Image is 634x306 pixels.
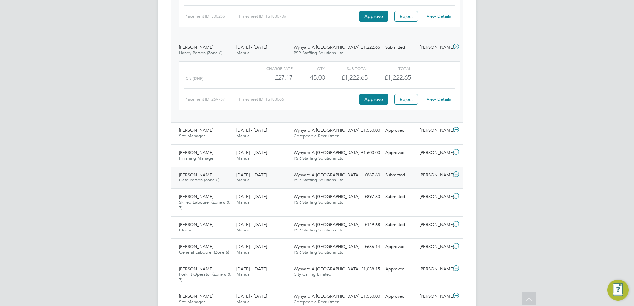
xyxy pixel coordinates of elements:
[236,155,251,161] span: Manual
[359,11,388,22] button: Approve
[294,222,359,227] span: Wynyard A [GEOGRAPHIC_DATA]
[179,155,215,161] span: Finishing Manager
[383,170,417,180] div: Submitted
[236,299,251,305] span: Manual
[236,271,251,277] span: Manual
[348,42,383,53] div: £1,222.65
[184,94,238,105] div: Placement ID: 269757
[179,177,219,183] span: Gate Person (Zone 6)
[179,266,213,272] span: [PERSON_NAME]
[236,293,267,299] span: [DATE] - [DATE]
[384,74,411,81] span: £1,222.65
[294,127,359,133] span: Wynyard A [GEOGRAPHIC_DATA]
[417,125,452,136] div: [PERSON_NAME]
[294,199,344,205] span: PSR Staffing Solutions Ltd
[250,72,293,83] div: £27.17
[179,299,205,305] span: Site Manager
[293,64,325,72] div: QTY
[294,172,359,178] span: Wynyard A [GEOGRAPHIC_DATA]
[348,147,383,158] div: £1,600.00
[383,191,417,202] div: Submitted
[348,219,383,230] div: £149.68
[179,227,194,233] span: Cleaner
[325,72,368,83] div: £1,222.65
[294,227,344,233] span: PSR Staffing Solutions Ltd
[179,127,213,133] span: [PERSON_NAME]
[294,271,331,277] span: City Calling Limited
[179,194,213,199] span: [PERSON_NAME]
[417,291,452,302] div: [PERSON_NAME]
[294,155,344,161] span: PSR Staffing Solutions Ltd
[179,271,231,282] span: Forklift Operator (Zone 6 & 7)
[348,264,383,275] div: £1,038.15
[179,150,213,155] span: [PERSON_NAME]
[417,219,452,230] div: [PERSON_NAME]
[417,147,452,158] div: [PERSON_NAME]
[179,133,205,139] span: Site Manager
[184,11,238,22] div: Placement ID: 300255
[294,44,359,50] span: Wynyard A [GEOGRAPHIC_DATA]
[294,50,344,56] span: PSR Staffing Solutions Ltd
[348,125,383,136] div: £1,550.00
[236,50,251,56] span: Manual
[294,133,344,139] span: Corepeople Recruitmen…
[359,94,388,105] button: Approve
[348,241,383,252] div: £636.14
[383,125,417,136] div: Approved
[236,133,251,139] span: Manual
[236,249,251,255] span: Manual
[294,194,359,199] span: Wynyard A [GEOGRAPHIC_DATA]
[238,94,357,105] div: Timesheet ID: TS1830661
[236,222,267,227] span: [DATE] - [DATE]
[417,241,452,252] div: [PERSON_NAME]
[294,293,359,299] span: Wynyard A [GEOGRAPHIC_DATA]
[348,191,383,202] div: £897.30
[294,299,344,305] span: Corepeople Recruitmen…
[250,64,293,72] div: Charge rate
[236,127,267,133] span: [DATE] - [DATE]
[294,249,344,255] span: PSR Staffing Solutions Ltd
[179,199,230,211] span: Skilled Labourer (Zone 6 & 7)
[179,222,213,227] span: [PERSON_NAME]
[238,11,357,22] div: Timesheet ID: TS1830706
[294,150,359,155] span: Wynyard A [GEOGRAPHIC_DATA]
[179,44,213,50] span: [PERSON_NAME]
[236,150,267,155] span: [DATE] - [DATE]
[236,227,251,233] span: Manual
[294,177,344,183] span: PSR Staffing Solutions Ltd
[236,199,251,205] span: Manual
[417,42,452,53] div: [PERSON_NAME]
[294,266,359,272] span: Wynyard A [GEOGRAPHIC_DATA]
[179,293,213,299] span: [PERSON_NAME]
[417,264,452,275] div: [PERSON_NAME]
[236,244,267,249] span: [DATE] - [DATE]
[294,244,359,249] span: Wynyard A [GEOGRAPHIC_DATA]
[236,177,251,183] span: Manual
[427,13,451,19] a: View Details
[179,244,213,249] span: [PERSON_NAME]
[383,147,417,158] div: Approved
[236,172,267,178] span: [DATE] - [DATE]
[236,44,267,50] span: [DATE] - [DATE]
[186,76,203,81] span: CIS (£/HR)
[348,291,383,302] div: £1,550.00
[348,170,383,180] div: £867.60
[417,191,452,202] div: [PERSON_NAME]
[236,266,267,272] span: [DATE] - [DATE]
[383,42,417,53] div: Submitted
[383,241,417,252] div: Approved
[179,172,213,178] span: [PERSON_NAME]
[325,64,368,72] div: Sub Total
[394,11,418,22] button: Reject
[368,64,411,72] div: Total
[417,170,452,180] div: [PERSON_NAME]
[383,291,417,302] div: Approved
[236,194,267,199] span: [DATE] - [DATE]
[394,94,418,105] button: Reject
[179,249,229,255] span: General Labourer (Zone 6)
[293,72,325,83] div: 45.00
[179,50,222,56] span: Handy Person (Zone 6)
[383,219,417,230] div: Submitted
[383,264,417,275] div: Approved
[607,280,629,301] button: Engage Resource Center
